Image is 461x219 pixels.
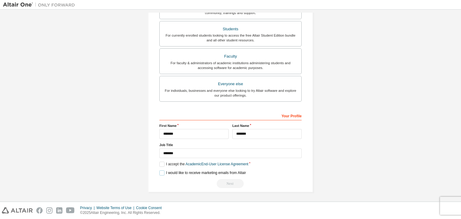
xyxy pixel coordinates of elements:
[66,207,75,214] img: youtube.svg
[159,170,246,175] label: I would like to receive marketing emails from Altair
[159,123,229,128] label: First Name
[163,61,298,70] div: For faculty & administrators of academic institutions administering students and accessing softwa...
[185,162,248,166] a: Academic End-User License Agreement
[36,207,43,214] img: facebook.svg
[159,179,302,188] div: You need to provide your academic email
[159,142,302,147] label: Job Title
[3,2,78,8] img: Altair One
[80,210,165,215] p: © 2025 Altair Engineering, Inc. All Rights Reserved.
[232,123,302,128] label: Last Name
[56,207,62,214] img: linkedin.svg
[159,111,302,120] div: Your Profile
[163,25,298,33] div: Students
[163,80,298,88] div: Everyone else
[136,205,165,210] div: Cookie Consent
[96,205,136,210] div: Website Terms of Use
[163,88,298,98] div: For individuals, businesses and everyone else looking to try Altair software and explore our prod...
[159,162,248,167] label: I accept the
[46,207,53,214] img: instagram.svg
[2,207,33,214] img: altair_logo.svg
[163,33,298,43] div: For currently enrolled students looking to access the free Altair Student Edition bundle and all ...
[163,52,298,61] div: Faculty
[80,205,96,210] div: Privacy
